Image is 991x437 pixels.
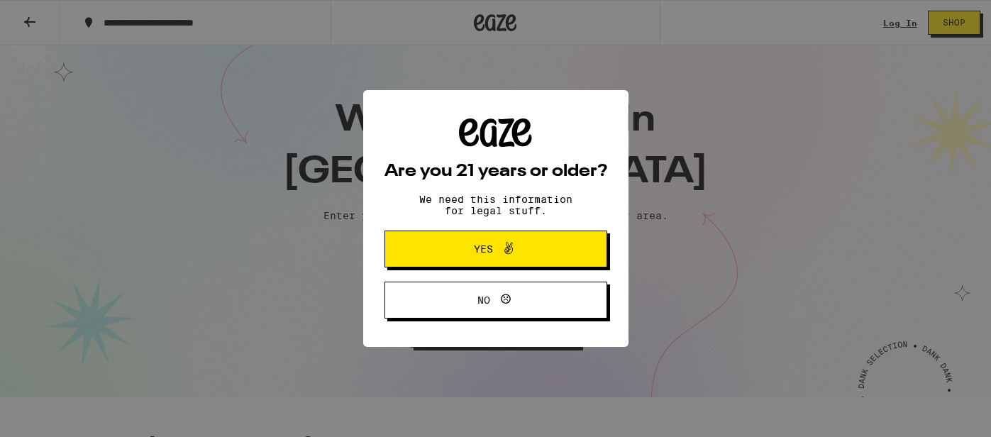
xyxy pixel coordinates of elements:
h2: Are you 21 years or older? [384,163,607,180]
span: No [477,295,490,305]
button: No [384,282,607,319]
button: Yes [384,231,607,267]
p: We need this information for legal stuff. [407,194,585,216]
span: Yes [474,244,493,254]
